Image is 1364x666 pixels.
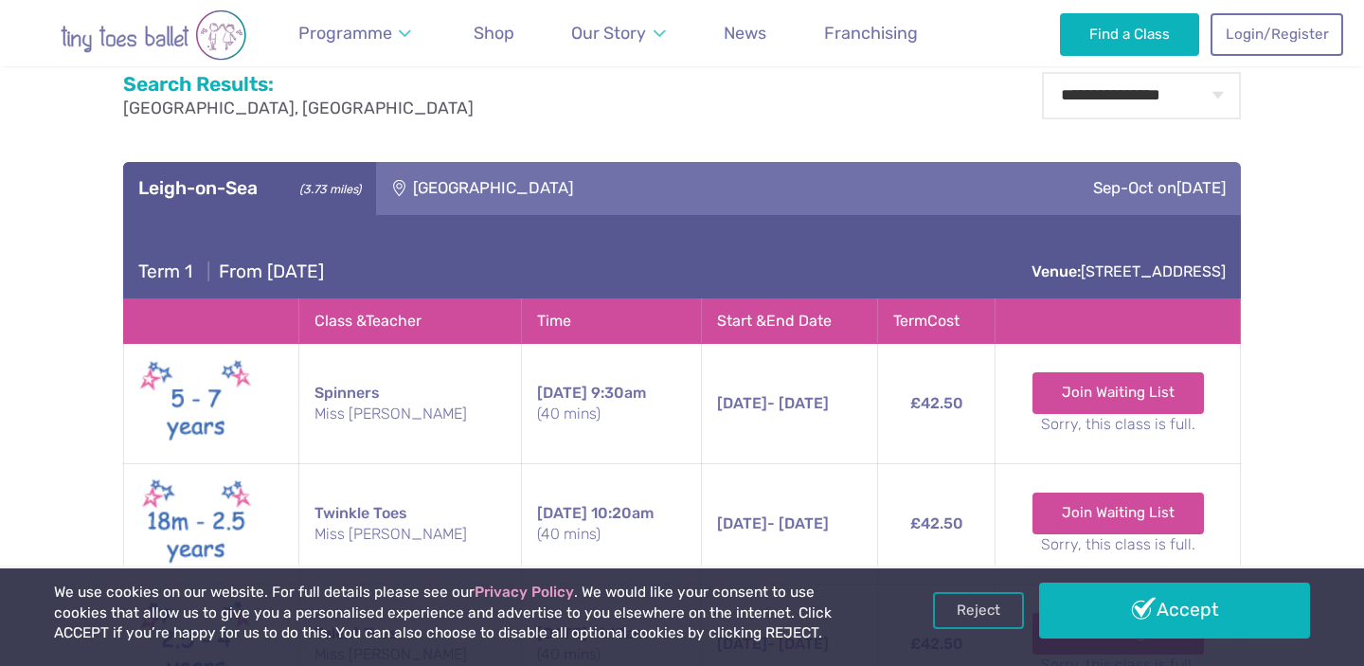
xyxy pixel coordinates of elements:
[1011,414,1225,435] small: Sorry, this class is full.
[474,23,514,43] span: Shop
[294,177,361,197] small: (3.73 miles)
[537,504,587,522] span: [DATE]
[138,261,192,282] span: Term 1
[54,583,870,644] p: We use cookies on our website. For full details please see our . We would like your consent to us...
[865,162,1241,215] div: Sep-Oct on
[521,344,701,464] td: 9:30am
[537,404,686,424] small: (40 mins)
[877,464,996,585] td: £42.50
[717,394,767,412] span: [DATE]
[197,261,219,282] span: |
[314,524,506,545] small: Miss [PERSON_NAME]
[465,12,523,55] a: Shop
[1032,493,1204,534] a: Join Waiting List
[824,23,918,43] span: Franchising
[139,355,253,452] img: Spinners New (May 2025)
[21,9,286,61] img: tiny toes ballet
[717,394,829,412] span: - [DATE]
[563,12,674,55] a: Our Story
[877,344,996,464] td: £42.50
[717,514,829,532] span: - [DATE]
[139,476,253,572] img: Twinkle toes New (May 2025)
[314,404,506,424] small: Miss [PERSON_NAME]
[1211,13,1343,55] a: Login/Register
[138,261,324,283] h4: From [DATE]
[290,12,421,55] a: Programme
[571,23,646,43] span: Our Story
[521,298,701,343] th: Time
[537,384,587,402] span: [DATE]
[724,23,766,43] span: News
[298,23,392,43] span: Programme
[299,464,522,585] td: Twinkle Toes
[299,344,522,464] td: Spinners
[701,298,877,343] th: Start & End Date
[138,177,361,200] h3: Leigh-on-Sea
[123,72,474,97] h2: Search Results:
[1060,13,1199,55] a: Find a Class
[521,464,701,585] td: 10:20am
[717,514,767,532] span: [DATE]
[1032,262,1081,280] strong: Venue:
[537,524,686,545] small: (40 mins)
[123,97,474,120] p: [GEOGRAPHIC_DATA], [GEOGRAPHIC_DATA]
[1032,262,1226,280] a: Venue:[STREET_ADDRESS]
[933,592,1024,628] a: Reject
[1032,372,1204,414] a: Join Waiting List
[715,12,775,55] a: News
[877,298,996,343] th: Term Cost
[1176,178,1226,197] span: [DATE]
[299,298,522,343] th: Class & Teacher
[376,162,865,215] div: [GEOGRAPHIC_DATA]
[816,12,926,55] a: Franchising
[1011,534,1225,555] small: Sorry, this class is full.
[475,584,574,601] a: Privacy Policy
[1039,583,1310,638] a: Accept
